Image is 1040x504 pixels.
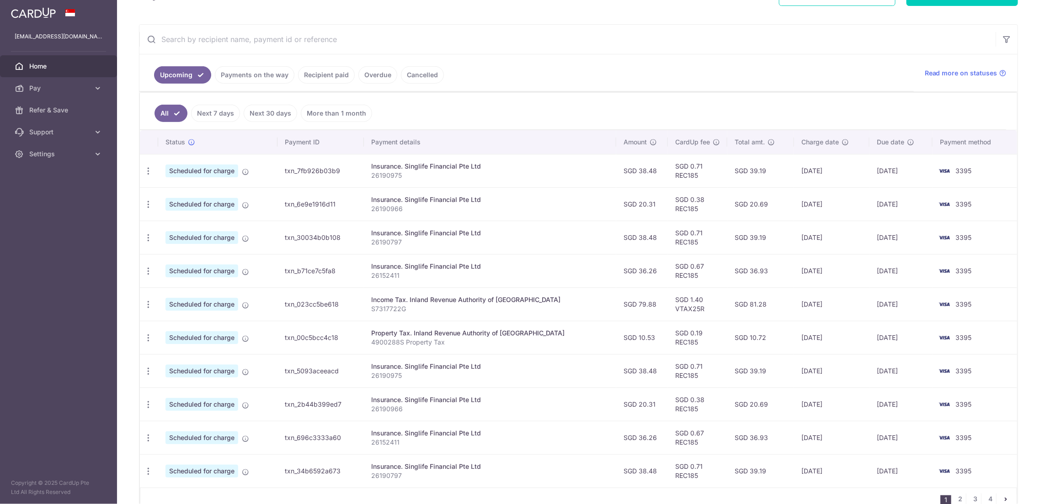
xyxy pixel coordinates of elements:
[154,66,211,84] a: Upcoming
[244,105,297,122] a: Next 30 days
[371,171,609,180] p: 26190975
[616,287,668,321] td: SGD 79.88
[668,387,727,421] td: SGD 0.38 REC185
[925,69,997,78] span: Read more on statuses
[371,238,609,247] p: 26190797
[165,398,238,411] span: Scheduled for charge
[165,138,185,147] span: Status
[29,106,90,115] span: Refer & Save
[935,199,954,210] img: Bank Card
[371,204,609,213] p: 26190966
[955,300,971,308] span: 3395
[675,138,710,147] span: CardUp fee
[668,454,727,488] td: SGD 0.71 REC185
[616,154,668,187] td: SGD 38.48
[371,395,609,404] div: Insurance. Singlife Financial Pte Ltd
[364,130,616,154] th: Payment details
[277,221,364,254] td: txn_30034b0b108
[301,105,372,122] a: More than 1 month
[277,187,364,221] td: txn_6e9e1916d11
[215,66,294,84] a: Payments on the way
[869,221,933,254] td: [DATE]
[877,138,904,147] span: Due date
[794,154,869,187] td: [DATE]
[801,138,839,147] span: Charge date
[165,231,238,244] span: Scheduled for charge
[925,69,1007,78] a: Read more on statuses
[794,287,869,321] td: [DATE]
[371,362,609,371] div: Insurance. Singlife Financial Pte Ltd
[371,404,609,414] p: 26190966
[277,287,364,321] td: txn_023cc5be618
[869,287,933,321] td: [DATE]
[794,454,869,488] td: [DATE]
[935,299,954,310] img: Bank Card
[277,321,364,354] td: txn_00c5bcc4c18
[277,387,364,421] td: txn_2b44b399ed7
[668,254,727,287] td: SGD 0.67 REC185
[298,66,355,84] a: Recipient paid
[165,298,238,311] span: Scheduled for charge
[727,387,794,421] td: SGD 20.69
[794,387,869,421] td: [DATE]
[794,321,869,354] td: [DATE]
[794,354,869,387] td: [DATE]
[371,262,609,271] div: Insurance. Singlife Financial Pte Ltd
[277,421,364,454] td: txn_696c3333a60
[277,354,364,387] td: txn_5093aceeacd
[794,221,869,254] td: [DATE]
[668,221,727,254] td: SGD 0.71 REC185
[165,164,238,177] span: Scheduled for charge
[29,84,90,93] span: Pay
[727,321,794,354] td: SGD 10.72
[955,334,971,341] span: 3395
[727,221,794,254] td: SGD 39.19
[869,421,933,454] td: [DATE]
[165,331,238,344] span: Scheduled for charge
[869,321,933,354] td: [DATE]
[727,287,794,321] td: SGD 81.28
[371,304,609,313] p: S7317722G
[668,187,727,221] td: SGD 0.38 REC185
[955,467,971,475] span: 3395
[371,338,609,347] p: 4900288S Property Tax
[727,354,794,387] td: SGD 39.19
[869,254,933,287] td: [DATE]
[371,471,609,480] p: 26190797
[727,421,794,454] td: SGD 36.93
[371,462,609,471] div: Insurance. Singlife Financial Pte Ltd
[955,233,971,241] span: 3395
[955,367,971,375] span: 3395
[371,195,609,204] div: Insurance. Singlife Financial Pte Ltd
[165,198,238,211] span: Scheduled for charge
[955,167,971,175] span: 3395
[616,187,668,221] td: SGD 20.31
[616,354,668,387] td: SGD 38.48
[935,332,954,343] img: Bank Card
[616,254,668,287] td: SGD 36.26
[155,105,187,122] a: All
[869,354,933,387] td: [DATE]
[277,254,364,287] td: txn_b71ce7c5fa8
[935,232,954,243] img: Bank Card
[935,399,954,410] img: Bank Card
[29,127,90,137] span: Support
[735,138,765,147] span: Total amt.
[727,154,794,187] td: SGD 39.19
[955,200,971,208] span: 3395
[668,287,727,321] td: SGD 1.40 VTAX25R
[616,454,668,488] td: SGD 38.48
[869,154,933,187] td: [DATE]
[371,295,609,304] div: Income Tax. Inland Revenue Authority of [GEOGRAPHIC_DATA]
[955,400,971,408] span: 3395
[11,7,56,18] img: CardUp
[794,187,869,221] td: [DATE]
[165,265,238,277] span: Scheduled for charge
[371,228,609,238] div: Insurance. Singlife Financial Pte Ltd
[277,130,364,154] th: Payment ID
[29,62,90,71] span: Home
[624,138,647,147] span: Amount
[869,387,933,421] td: [DATE]
[935,366,954,377] img: Bank Card
[371,438,609,447] p: 26152411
